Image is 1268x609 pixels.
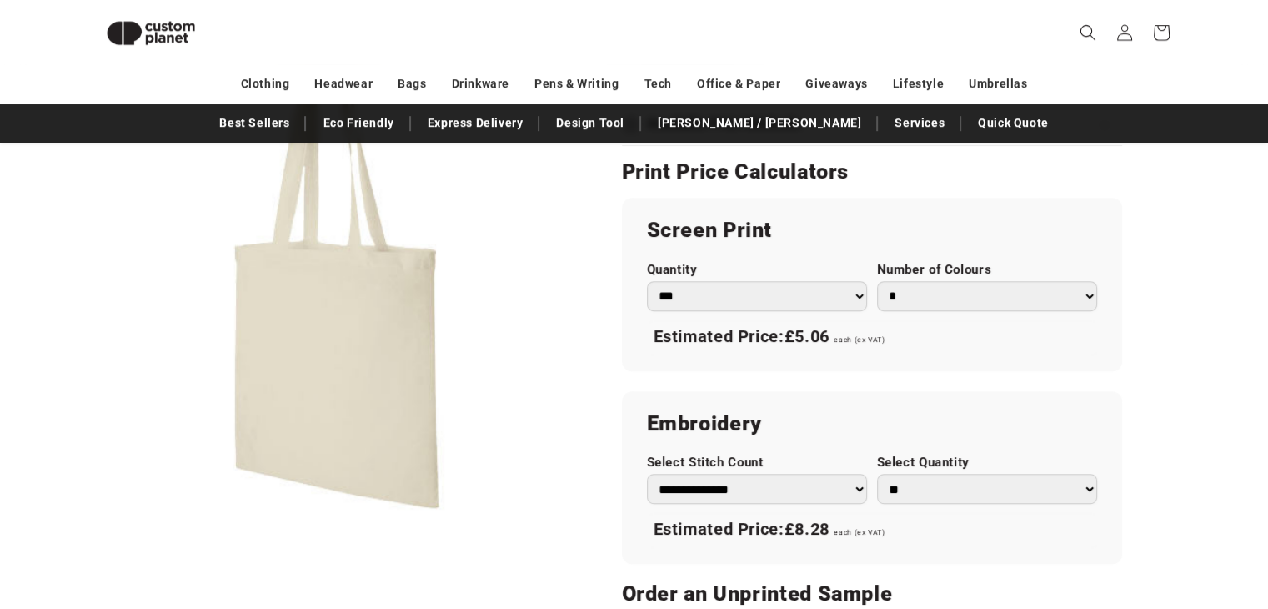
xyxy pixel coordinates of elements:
a: Clothing [241,69,290,98]
summary: Search [1070,14,1106,51]
a: Quick Quote [970,108,1057,138]
label: Select Stitch Count [647,455,867,471]
img: Custom Planet [93,7,209,59]
a: [PERSON_NAME] / [PERSON_NAME] [649,108,870,138]
a: Drinkware [452,69,509,98]
label: Number of Colours [877,262,1097,278]
iframe: Chat Widget [990,429,1268,609]
a: Tech [644,69,671,98]
h2: Order an Unprinted Sample [622,581,1122,607]
media-gallery: Gallery Viewer [93,25,580,513]
a: Eco Friendly [314,108,402,138]
h2: Screen Print [647,217,1097,244]
a: Umbrellas [969,69,1027,98]
a: Office & Paper [697,69,780,98]
h2: Embroidery [647,410,1097,437]
span: each (ex VAT) [834,528,885,536]
div: Estimated Price: [647,512,1097,547]
a: Best Sellers [211,108,298,138]
a: Lifestyle [893,69,944,98]
a: Giveaways [805,69,867,98]
a: Express Delivery [419,108,532,138]
a: Bags [398,69,426,98]
a: Services [886,108,953,138]
span: £8.28 [784,519,829,539]
label: Quantity [647,262,867,278]
a: Design Tool [548,108,633,138]
h2: Print Price Calculators [622,159,1122,185]
a: Pens & Writing [534,69,619,98]
span: each (ex VAT) [834,335,885,344]
a: Headwear [314,69,373,98]
div: Estimated Price: [647,320,1097,355]
span: £5.06 [784,326,829,346]
label: Select Quantity [877,455,1097,471]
